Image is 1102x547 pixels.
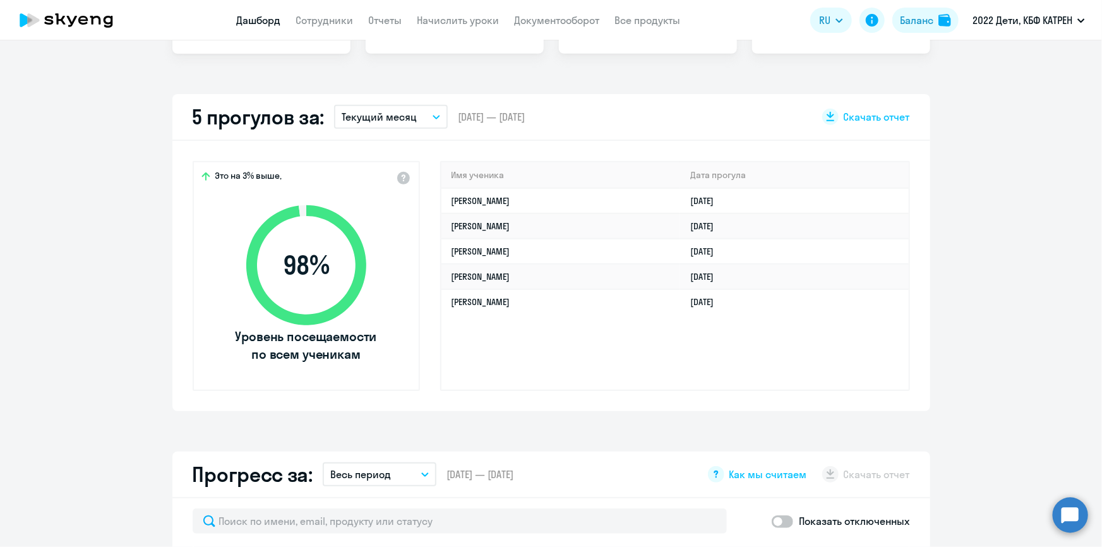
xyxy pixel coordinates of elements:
[234,250,379,280] span: 98 %
[690,220,724,232] a: [DATE]
[690,271,724,282] a: [DATE]
[690,195,724,207] a: [DATE]
[690,296,724,308] a: [DATE]
[729,467,807,481] span: Как мы считаем
[193,508,727,534] input: Поиск по имени, email, продукту или статусу
[452,271,510,282] a: [PERSON_NAME]
[342,109,417,124] p: Текущий месяц
[369,14,402,27] a: Отчеты
[237,14,281,27] a: Дашборд
[452,296,510,308] a: [PERSON_NAME]
[441,162,681,188] th: Имя ученика
[234,328,379,363] span: Уровень посещаемости по всем ученикам
[330,467,391,482] p: Весь период
[810,8,852,33] button: RU
[615,14,681,27] a: Все продукты
[323,462,436,486] button: Весь период
[193,104,325,129] h2: 5 прогулов за:
[892,8,959,33] button: Балансbalance
[966,5,1091,35] button: 2022 Дети, КБФ КАТРЕН
[452,195,510,207] a: [PERSON_NAME]
[900,13,933,28] div: Баланс
[452,220,510,232] a: [PERSON_NAME]
[938,14,951,27] img: balance
[452,246,510,257] a: [PERSON_NAME]
[417,14,500,27] a: Начислить уроки
[680,162,908,188] th: Дата прогула
[446,467,513,481] span: [DATE] — [DATE]
[800,514,910,529] p: Показать отключенных
[193,462,313,487] h2: Прогресс за:
[973,13,1072,28] p: 2022 Дети, КБФ КАТРЕН
[819,13,830,28] span: RU
[458,110,525,124] span: [DATE] — [DATE]
[515,14,600,27] a: Документооборот
[296,14,354,27] a: Сотрудники
[844,110,910,124] span: Скачать отчет
[334,105,448,129] button: Текущий месяц
[690,246,724,257] a: [DATE]
[215,170,282,185] span: Это на 3% выше,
